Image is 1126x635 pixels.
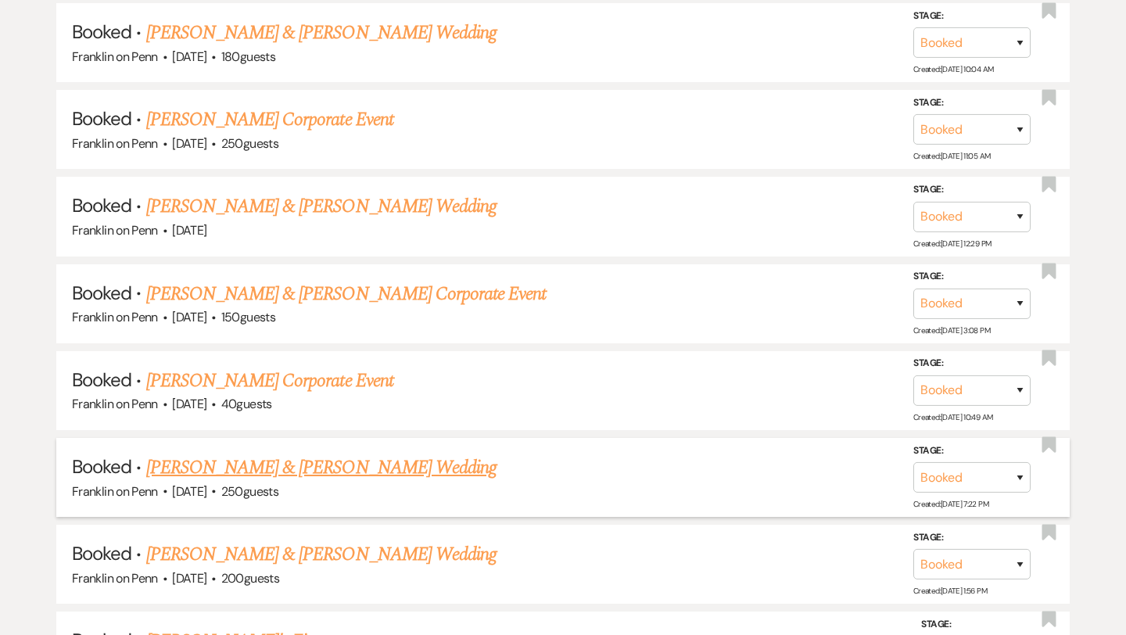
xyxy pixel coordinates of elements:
[72,281,131,305] span: Booked
[72,541,131,565] span: Booked
[146,540,497,569] a: [PERSON_NAME] & [PERSON_NAME] Wedding
[913,95,1031,112] label: Stage:
[72,309,158,325] span: Franklin on Penn
[146,19,497,47] a: [PERSON_NAME] & [PERSON_NAME] Wedding
[913,151,990,161] span: Created: [DATE] 11:05 AM
[72,106,131,131] span: Booked
[221,570,279,587] span: 200 guests
[913,238,991,248] span: Created: [DATE] 12:29 PM
[221,135,278,152] span: 250 guests
[172,570,206,587] span: [DATE]
[913,64,993,74] span: Created: [DATE] 10:04 AM
[146,192,497,221] a: [PERSON_NAME] & [PERSON_NAME] Wedding
[913,355,1031,372] label: Stage:
[72,368,131,392] span: Booked
[72,48,158,65] span: Franklin on Penn
[921,616,1038,633] label: Stage:
[146,367,393,395] a: [PERSON_NAME] Corporate Event
[913,586,987,596] span: Created: [DATE] 1:56 PM
[72,222,158,239] span: Franklin on Penn
[72,396,158,412] span: Franklin on Penn
[913,7,1031,24] label: Stage:
[221,396,272,412] span: 40 guests
[72,135,158,152] span: Franklin on Penn
[221,48,275,65] span: 180 guests
[913,325,990,335] span: Created: [DATE] 3:08 PM
[146,454,497,482] a: [PERSON_NAME] & [PERSON_NAME] Wedding
[913,529,1031,547] label: Stage:
[913,499,988,509] span: Created: [DATE] 7:22 PM
[172,483,206,500] span: [DATE]
[172,135,206,152] span: [DATE]
[172,309,206,325] span: [DATE]
[913,268,1031,285] label: Stage:
[221,309,275,325] span: 150 guests
[146,280,547,308] a: [PERSON_NAME] & [PERSON_NAME] Corporate Event
[72,20,131,44] span: Booked
[221,483,278,500] span: 250 guests
[913,181,1031,199] label: Stage:
[72,193,131,217] span: Booked
[72,454,131,479] span: Booked
[72,570,158,587] span: Franklin on Penn
[146,106,393,134] a: [PERSON_NAME] Corporate Event
[913,412,992,422] span: Created: [DATE] 10:49 AM
[172,48,206,65] span: [DATE]
[172,222,206,239] span: [DATE]
[172,396,206,412] span: [DATE]
[72,483,158,500] span: Franklin on Penn
[913,442,1031,459] label: Stage:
